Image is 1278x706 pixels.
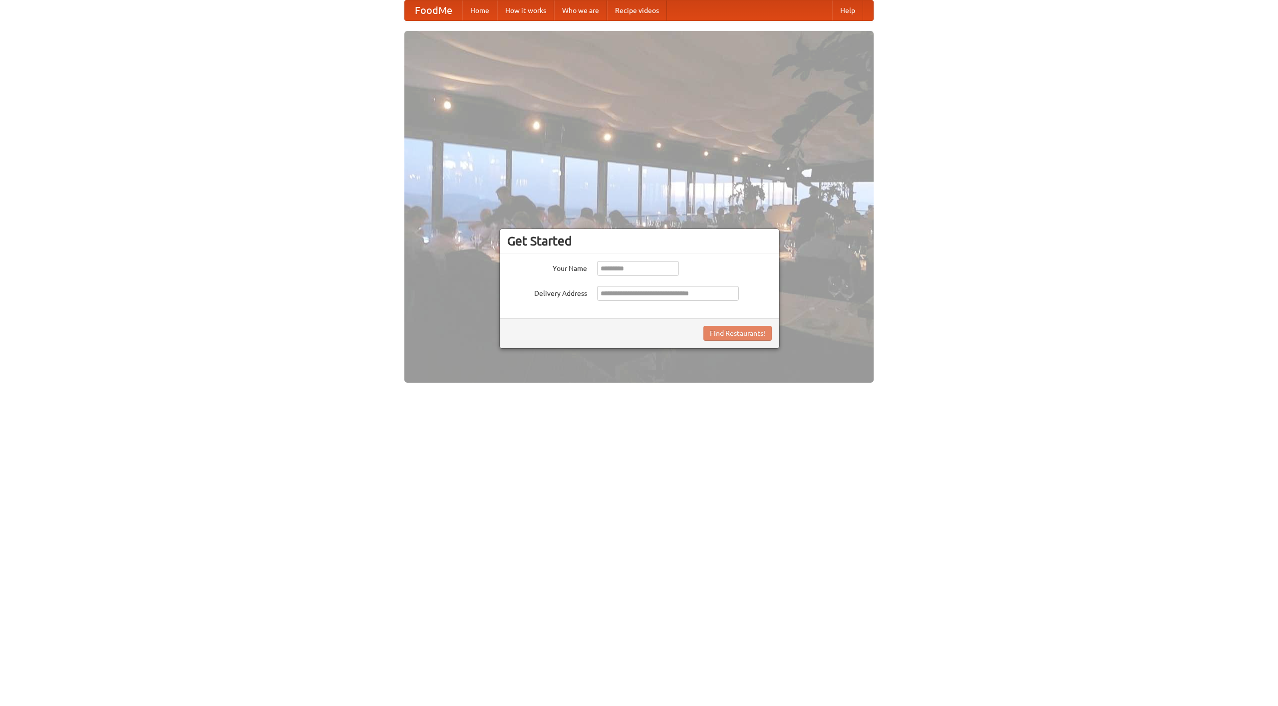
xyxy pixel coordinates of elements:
a: How it works [497,0,554,20]
label: Delivery Address [507,286,587,298]
button: Find Restaurants! [703,326,772,341]
a: FoodMe [405,0,462,20]
a: Who we are [554,0,607,20]
a: Help [832,0,863,20]
a: Home [462,0,497,20]
label: Your Name [507,261,587,273]
h3: Get Started [507,234,772,248]
a: Recipe videos [607,0,667,20]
